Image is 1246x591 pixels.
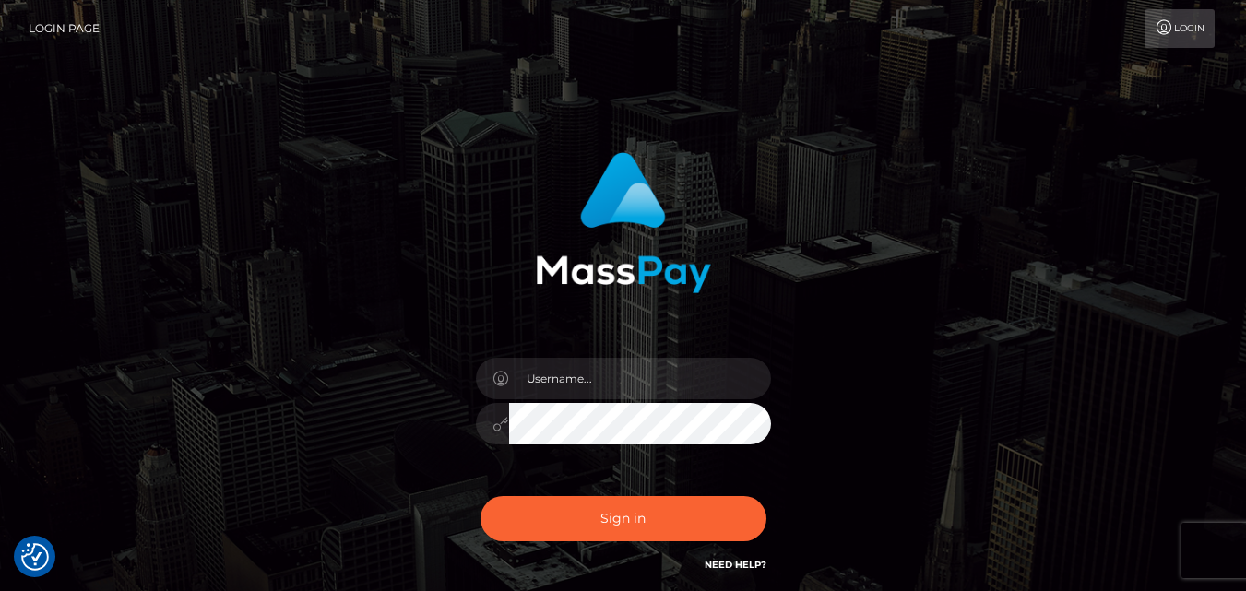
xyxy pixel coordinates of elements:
[21,543,49,571] img: Revisit consent button
[536,152,711,293] img: MassPay Login
[29,9,100,48] a: Login Page
[509,358,771,399] input: Username...
[705,559,766,571] a: Need Help?
[481,496,766,541] button: Sign in
[1145,9,1215,48] a: Login
[21,543,49,571] button: Consent Preferences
